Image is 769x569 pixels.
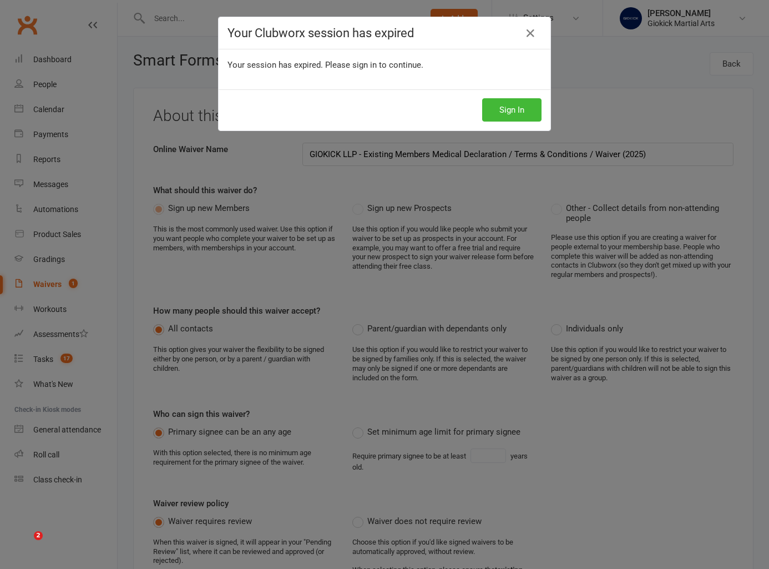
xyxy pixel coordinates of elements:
[11,531,38,558] iframe: Intercom live chat
[482,98,542,122] button: Sign In
[227,60,423,70] span: Your session has expired. Please sign in to continue.
[522,24,539,42] a: Close
[227,26,542,40] h4: Your Clubworx session has expired
[34,531,43,540] span: 2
